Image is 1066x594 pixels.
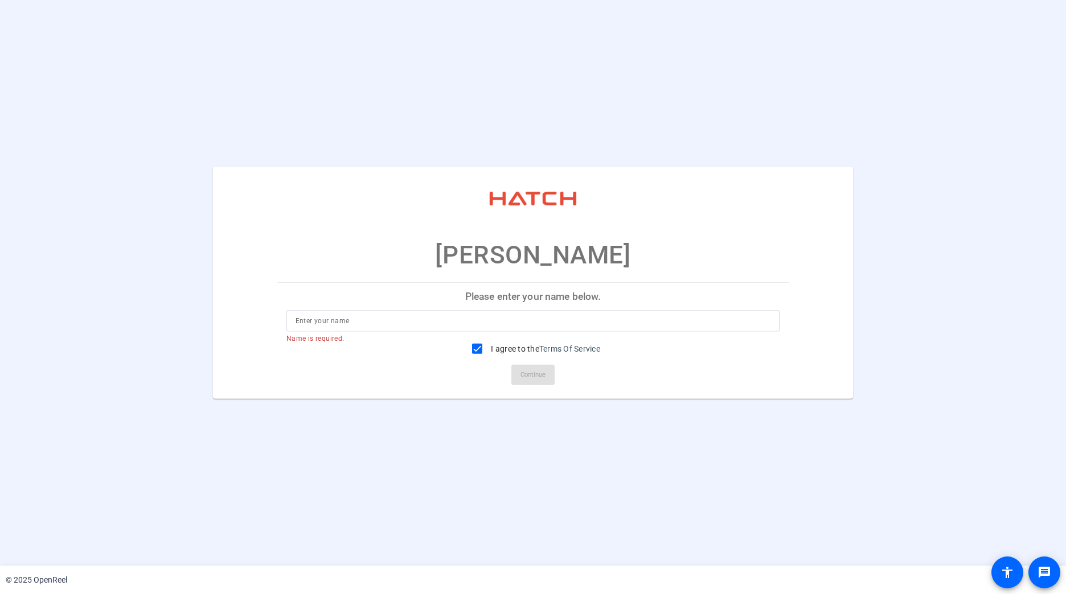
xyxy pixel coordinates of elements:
[476,178,590,219] img: company-logo
[1001,566,1014,579] mat-icon: accessibility
[539,344,600,353] a: Terms Of Service
[277,283,789,310] p: Please enter your name below.
[6,574,67,586] div: © 2025 OpenReel
[1038,566,1051,579] mat-icon: message
[435,236,630,274] p: [PERSON_NAME]
[296,314,771,328] input: Enter your name
[286,332,771,344] mat-error: Name is required.
[489,343,600,354] label: I agree to the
